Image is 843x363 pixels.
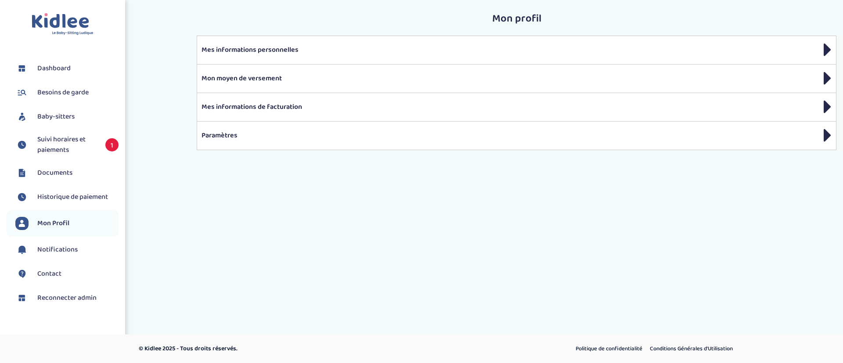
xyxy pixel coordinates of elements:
[37,192,108,202] span: Historique de paiement
[15,110,119,123] a: Baby-sitters
[37,218,69,229] span: Mon Profil
[105,138,119,151] span: 1
[15,267,119,280] a: Contact
[15,86,119,99] a: Besoins de garde
[37,269,61,279] span: Contact
[15,243,119,256] a: Notifications
[202,73,832,84] p: Mon moyen de versement
[37,293,97,303] span: Reconnecter admin
[647,343,736,355] a: Conditions Générales d’Utilisation
[15,190,29,204] img: suivihoraire.svg
[15,217,119,230] a: Mon Profil
[139,344,459,353] p: © Kidlee 2025 - Tous droits réservés.
[37,168,72,178] span: Documents
[15,110,29,123] img: babysitters.svg
[15,190,119,204] a: Historique de paiement
[15,243,29,256] img: notification.svg
[15,62,119,75] a: Dashboard
[573,343,645,355] a: Politique de confidentialité
[15,86,29,99] img: besoin.svg
[32,13,94,36] img: logo.svg
[15,138,29,151] img: suivihoraire.svg
[15,291,29,305] img: dashboard.svg
[37,87,89,98] span: Besoins de garde
[15,62,29,75] img: dashboard.svg
[15,166,29,180] img: documents.svg
[197,13,836,25] h2: Mon profil
[202,130,832,141] p: Paramètres
[37,244,78,255] span: Notifications
[15,267,29,280] img: contact.svg
[202,45,832,55] p: Mes informations personnelles
[15,217,29,230] img: profil.svg
[37,111,75,122] span: Baby-sitters
[37,134,97,155] span: Suivi horaires et paiements
[15,166,119,180] a: Documents
[37,63,71,74] span: Dashboard
[202,102,832,112] p: Mes informations de facturation
[15,291,119,305] a: Reconnecter admin
[15,134,119,155] a: Suivi horaires et paiements 1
